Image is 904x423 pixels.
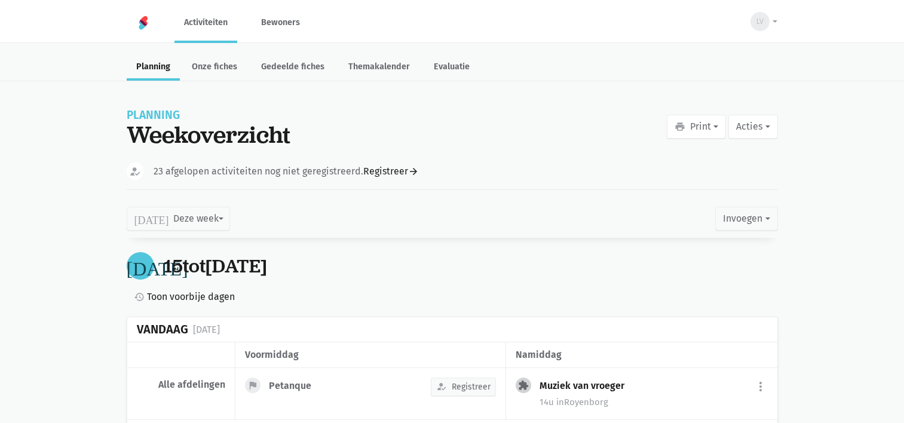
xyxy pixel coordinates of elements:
[127,207,230,231] button: Deze week
[129,165,141,177] i: how_to_reg
[363,164,419,179] a: Registreer
[206,253,267,278] span: [DATE]
[339,55,419,81] a: Themakalender
[193,322,220,338] div: [DATE]
[436,381,447,392] i: how_to_reg
[164,255,267,277] div: tot
[127,55,180,81] a: Planning
[136,16,151,30] img: Home
[743,8,777,35] button: LV
[137,323,188,336] div: Vandaag
[424,55,479,81] a: Evaluatie
[147,289,235,305] span: Toon voorbije dagen
[154,164,419,179] div: 23 afgelopen activiteiten nog niet geregistreerd.
[431,378,496,396] button: Registreer
[164,253,183,278] span: 15
[516,347,767,363] div: namiddag
[252,55,334,81] a: Gedeelde fiches
[137,379,225,391] div: Alle afdelingen
[540,380,634,392] div: Muziek van vroeger
[174,2,237,42] a: Activiteiten
[134,213,169,224] i: [DATE]
[715,207,777,231] button: Invoegen
[756,16,764,27] span: LV
[127,256,188,275] i: [DATE]
[728,115,777,139] button: Acties
[556,397,608,407] span: Royenborg
[675,121,685,132] i: print
[408,166,419,177] i: arrow_forward
[269,380,321,392] div: Petanque
[518,380,529,391] i: extension
[667,115,726,139] button: Print
[134,292,145,302] i: history
[556,397,564,407] span: in
[129,289,235,305] a: Toon voorbije dagen
[127,110,290,121] div: Planning
[245,347,496,363] div: voormiddag
[127,121,290,148] div: Weekoverzicht
[247,380,258,391] i: flag
[252,2,309,42] a: Bewoners
[182,55,247,81] a: Onze fiches
[540,397,554,407] span: 14u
